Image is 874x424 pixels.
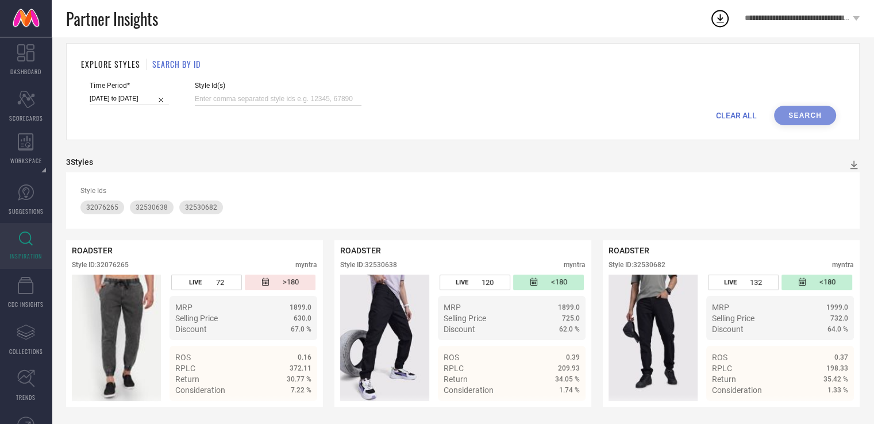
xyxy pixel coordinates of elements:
[291,386,311,394] span: 7.22 %
[286,406,311,415] span: Details
[444,353,459,362] span: ROS
[444,364,464,373] span: RPLC
[832,261,854,269] div: myntra
[513,275,584,290] div: Number of days since the style was first listed on the platform
[456,279,468,286] span: LIVE
[90,82,169,90] span: Time Period*
[562,314,580,322] span: 725.0
[16,393,36,402] span: TRENDS
[712,364,732,373] span: RPLC
[66,7,158,30] span: Partner Insights
[9,207,44,215] span: SUGGESTIONS
[80,187,845,195] div: Style Ids
[340,275,429,401] div: Click to view image
[9,347,43,356] span: COLLECTIONS
[290,303,311,311] span: 1899.0
[712,375,736,384] span: Return
[444,303,461,312] span: MRP
[283,277,299,287] span: >180
[564,261,586,269] div: myntra
[86,203,118,211] span: 32076265
[10,67,41,76] span: DASHBOARD
[195,92,361,106] input: Enter comma separated style ids e.g. 12345, 67890
[781,275,852,290] div: Number of days since the style was first listed on the platform
[294,314,311,322] span: 630.0
[72,246,113,255] span: ROADSTER
[609,261,665,269] div: Style ID: 32530682
[290,364,311,372] span: 372.11
[81,58,140,70] h1: EXPLORE STYLES
[340,275,429,401] img: Style preview image
[826,364,848,372] span: 198.33
[482,278,494,287] span: 120
[72,275,161,401] img: Style preview image
[185,203,217,211] span: 32530682
[216,278,224,287] span: 72
[566,353,580,361] span: 0.39
[551,277,567,287] span: <180
[555,375,580,383] span: 34.05 %
[827,325,848,333] span: 64.0 %
[444,314,486,323] span: Selling Price
[298,353,311,361] span: 0.16
[274,406,311,415] a: Details
[811,406,848,415] a: Details
[708,275,779,290] div: Number of days the style has been live on the platform
[175,364,195,373] span: RPLC
[444,325,475,334] span: Discount
[826,303,848,311] span: 1999.0
[558,364,580,372] span: 209.93
[830,314,848,322] span: 732.0
[559,386,580,394] span: 1.74 %
[66,157,93,167] div: 3 Styles
[175,303,192,312] span: MRP
[295,261,317,269] div: myntra
[175,353,191,362] span: ROS
[90,92,169,105] input: Select time period
[542,406,580,415] a: Details
[609,246,649,255] span: ROADSTER
[712,353,727,362] span: ROS
[8,300,44,309] span: CDC INSIGHTS
[712,325,744,334] span: Discount
[827,386,848,394] span: 1.33 %
[10,252,42,260] span: INSPIRATION
[9,114,43,122] span: SCORECARDS
[440,275,510,290] div: Number of days the style has been live on the platform
[834,353,848,361] span: 0.37
[750,278,762,287] span: 132
[819,277,836,287] span: <180
[189,279,202,286] span: LIVE
[171,275,242,290] div: Number of days the style has been live on the platform
[822,406,848,415] span: Details
[245,275,315,290] div: Number of days since the style was first listed on the platform
[175,375,199,384] span: Return
[444,375,468,384] span: Return
[175,314,218,323] span: Selling Price
[712,314,754,323] span: Selling Price
[716,111,757,120] span: CLEAR ALL
[823,375,848,383] span: 35.42 %
[287,375,311,383] span: 30.77 %
[712,386,762,395] span: Consideration
[175,386,225,395] span: Consideration
[710,8,730,29] div: Open download list
[340,261,397,269] div: Style ID: 32530638
[554,406,580,415] span: Details
[444,386,494,395] span: Consideration
[72,261,129,269] div: Style ID: 32076265
[609,275,698,401] img: Style preview image
[152,58,201,70] h1: SEARCH BY ID
[136,203,168,211] span: 32530638
[558,303,580,311] span: 1899.0
[712,303,729,312] span: MRP
[559,325,580,333] span: 62.0 %
[72,275,161,401] div: Click to view image
[340,246,381,255] span: ROADSTER
[175,325,207,334] span: Discount
[10,156,42,165] span: WORKSPACE
[195,82,361,90] span: Style Id(s)
[609,275,698,401] div: Click to view image
[291,325,311,333] span: 67.0 %
[724,279,737,286] span: LIVE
